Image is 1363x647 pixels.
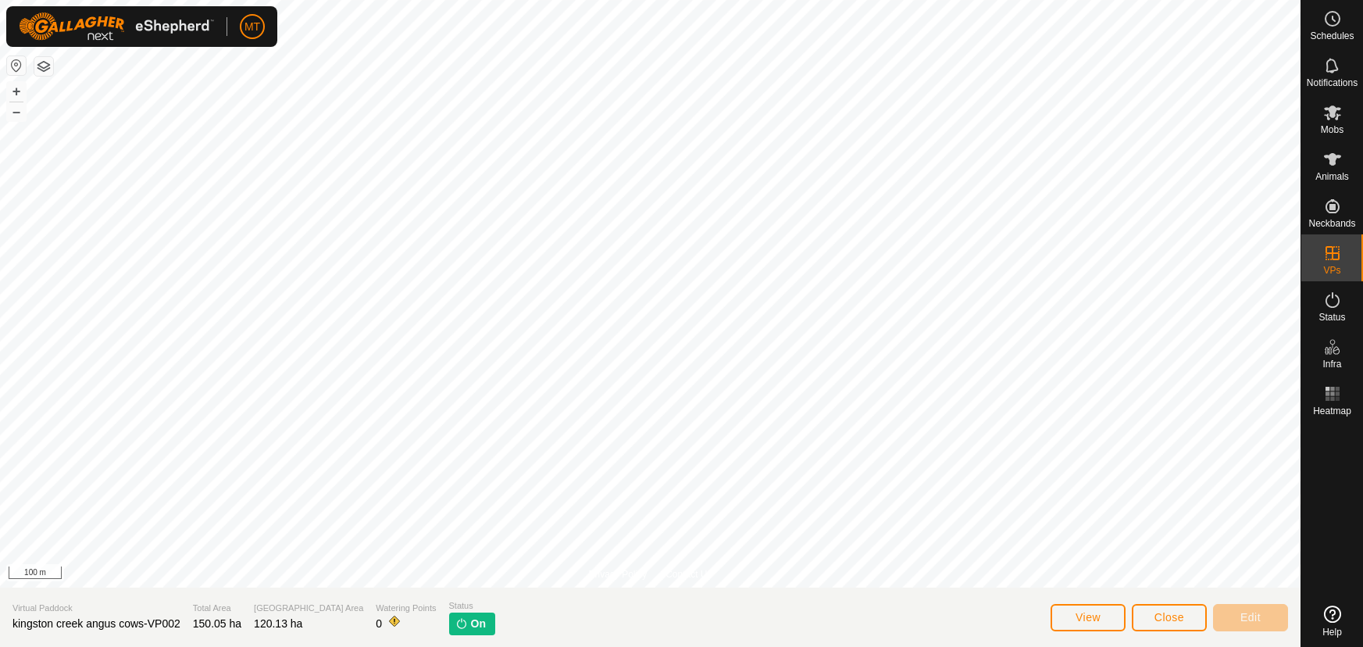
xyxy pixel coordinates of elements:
a: Help [1301,599,1363,643]
span: 120.13 ha [254,617,302,630]
span: Notifications [1307,78,1358,88]
span: Infra [1322,359,1341,369]
button: View [1051,604,1126,631]
span: 150.05 ha [193,617,241,630]
button: – [7,102,26,121]
img: turn-on [455,617,468,630]
span: Schedules [1310,31,1354,41]
span: Heatmap [1313,406,1351,416]
button: Close [1132,604,1207,631]
span: Edit [1240,611,1261,624]
span: View [1076,611,1101,624]
button: Reset Map [7,56,26,75]
button: + [7,82,26,101]
span: [GEOGRAPHIC_DATA] Area [254,602,363,615]
img: Gallagher Logo [19,13,214,41]
span: Total Area [193,602,241,615]
span: Virtual Paddock [12,602,180,615]
a: Privacy Policy [588,567,647,581]
span: Close [1154,611,1184,624]
span: Mobs [1321,125,1343,134]
span: 0 [376,617,382,630]
span: Watering Points [376,602,436,615]
button: Edit [1213,604,1288,631]
span: On [471,616,486,632]
span: Status [449,599,495,613]
span: Status [1318,313,1345,322]
span: Neckbands [1308,219,1355,228]
span: Help [1322,627,1342,637]
span: Animals [1315,172,1349,181]
span: kingston creek angus cows-VP002 [12,617,180,630]
button: Map Layers [34,57,53,76]
span: VPs [1323,266,1340,275]
a: Contact Us [665,567,712,581]
span: MT [244,19,260,35]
